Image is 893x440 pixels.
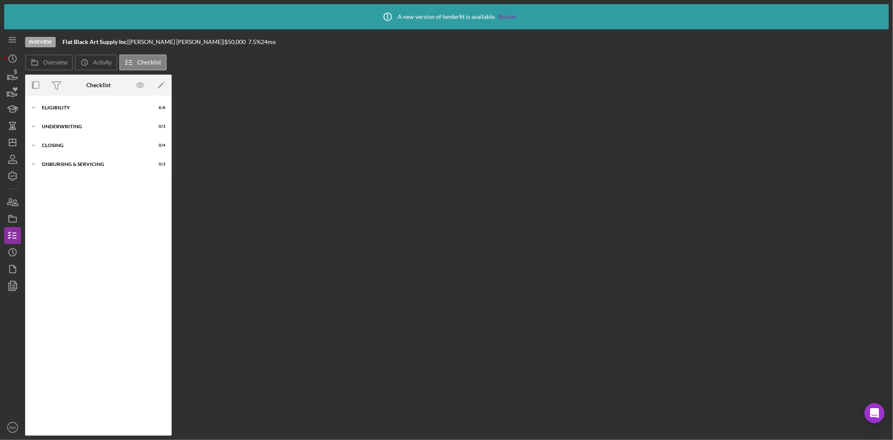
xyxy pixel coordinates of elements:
div: Disbursing & Servicing [42,162,144,167]
div: Open Intercom Messenger [865,403,885,423]
a: Reload [498,13,516,20]
div: A new version of lenderfit is available. [377,6,516,27]
div: 24 mo [261,39,276,45]
div: Checklist [86,82,111,88]
button: Overview [25,54,73,70]
span: $50,000 [224,38,246,45]
b: Flat Black Art Supply Inc [62,38,127,45]
button: Activity [75,54,117,70]
div: In Review [25,37,56,47]
div: 7.5 % [248,39,261,45]
button: BM [4,419,21,436]
div: 6 / 6 [150,105,165,110]
label: Activity [93,59,111,66]
label: Checklist [137,59,161,66]
div: [PERSON_NAME] [PERSON_NAME] | [129,39,224,45]
div: 0 / 3 [150,162,165,167]
div: 0 / 3 [150,124,165,129]
div: | [62,39,129,45]
div: Closing [42,143,144,148]
text: BM [10,425,15,430]
button: Checklist [119,54,167,70]
div: Underwriting [42,124,144,129]
label: Overview [43,59,67,66]
div: 0 / 4 [150,143,165,148]
div: Eligibility [42,105,144,110]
